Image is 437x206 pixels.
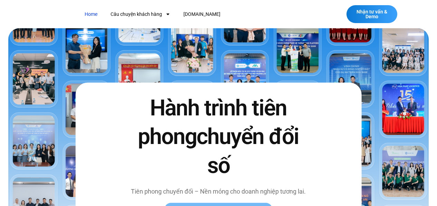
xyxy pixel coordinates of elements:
[197,124,299,178] span: chuyển đổi số
[105,8,175,21] a: Câu chuyện khách hàng
[353,9,390,19] span: Nhận tư vấn & Demo
[79,8,103,21] a: Home
[129,187,308,196] p: Tiên phong chuyển đổi – Nền móng cho doanh nghiệp tương lai.
[346,5,397,23] a: Nhận tư vấn & Demo
[79,8,312,21] nav: Menu
[129,94,308,180] h2: Hành trình tiên phong
[178,8,226,21] a: [DOMAIN_NAME]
